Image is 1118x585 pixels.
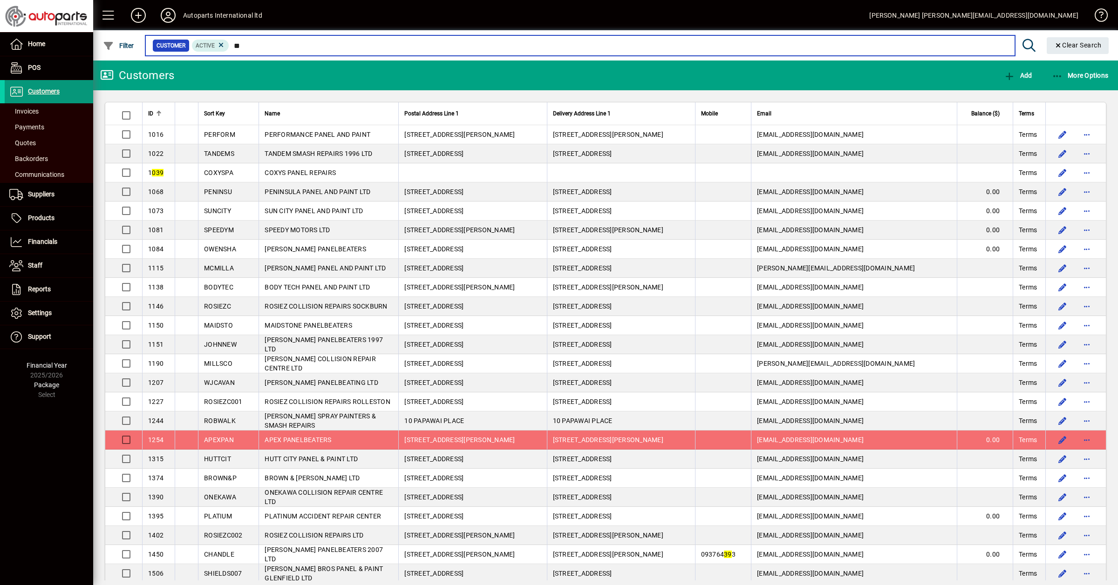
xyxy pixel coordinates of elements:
span: 1081 [148,226,164,234]
span: JOHNNEW [204,341,237,348]
span: [STREET_ADDRESS] [404,188,464,195]
span: Terms [1019,263,1037,273]
span: [STREET_ADDRESS][PERSON_NAME] [404,283,515,291]
span: MILLSCO [204,360,232,367]
td: 0.00 [957,507,1013,526]
button: Edit [1055,528,1070,543]
span: MAIDSTO [204,322,233,329]
span: [STREET_ADDRESS] [553,207,612,215]
span: [EMAIL_ADDRESS][DOMAIN_NAME] [757,417,864,424]
button: Edit [1055,222,1070,237]
span: Reports [28,285,51,293]
span: 1150 [148,322,164,329]
span: [STREET_ADDRESS][PERSON_NAME] [404,551,515,558]
span: [STREET_ADDRESS][PERSON_NAME] [404,226,515,234]
span: APEXPAN [204,436,234,444]
span: Terms [1019,130,1037,139]
span: WJCAVAN [204,379,235,386]
a: Payments [5,119,93,135]
span: Filter [103,42,134,49]
span: [STREET_ADDRESS] [404,322,464,329]
span: 1227 [148,398,164,405]
button: Edit [1055,413,1070,428]
span: [STREET_ADDRESS][PERSON_NAME] [404,436,515,444]
span: 1315 [148,455,164,463]
button: More options [1079,165,1094,180]
span: [PERSON_NAME][EMAIL_ADDRESS][DOMAIN_NAME] [757,264,915,272]
td: 0.00 [957,182,1013,202]
button: More options [1079,337,1094,352]
span: [EMAIL_ADDRESS][DOMAIN_NAME] [757,131,864,138]
span: 10 PAPAWAI PLACE [553,417,613,424]
span: PENINSULA PANEL AND PAINT LTD [265,188,370,195]
span: 1190 [148,360,164,367]
button: Edit [1055,299,1070,314]
button: Edit [1055,490,1070,504]
span: [STREET_ADDRESS] [553,455,612,463]
button: Filter [101,37,136,54]
span: [STREET_ADDRESS][PERSON_NAME] [404,131,515,138]
span: ROBWALK [204,417,236,424]
span: [EMAIL_ADDRESS][DOMAIN_NAME] [757,512,864,520]
span: 1151 [148,341,164,348]
button: More options [1079,222,1094,237]
span: Email [757,108,771,119]
span: Communications [9,171,64,178]
span: [EMAIL_ADDRESS][DOMAIN_NAME] [757,493,864,501]
span: [EMAIL_ADDRESS][DOMAIN_NAME] [757,436,864,444]
span: [EMAIL_ADDRESS][DOMAIN_NAME] [757,322,864,329]
span: Postal Address Line 1 [404,108,459,119]
button: Clear [1047,37,1109,54]
button: More options [1079,451,1094,466]
span: Products [28,214,55,222]
span: 1073 [148,207,164,215]
span: Backorders [9,155,48,162]
a: Support [5,325,93,349]
span: [EMAIL_ADDRESS][DOMAIN_NAME] [757,188,864,195]
div: Mobile [701,108,745,119]
div: Autoparts International ltd [183,8,262,23]
button: Add [1002,67,1034,84]
span: [EMAIL_ADDRESS][DOMAIN_NAME] [757,398,864,405]
mat-chip: Activation Status: Active [192,40,229,52]
button: Edit [1055,280,1070,295]
span: 1374 [148,474,164,482]
span: CHANDLE [204,551,234,558]
span: 1395 [148,512,164,520]
span: [STREET_ADDRESS][PERSON_NAME] [553,551,663,558]
span: SUNCITY [204,207,231,215]
span: [PERSON_NAME] BROS PANEL & PAINT GLENFIELD LTD [265,565,383,582]
button: More options [1079,413,1094,428]
span: 1068 [148,188,164,195]
a: Products [5,207,93,230]
span: Terms [1019,569,1037,578]
div: [PERSON_NAME] [PERSON_NAME][EMAIL_ADDRESS][DOMAIN_NAME] [869,8,1078,23]
span: 1390 [148,493,164,501]
button: More options [1079,490,1094,504]
span: PLATINUM ACCIDENT REPAIR CENTER [265,512,381,520]
span: PERFORMANCE PANEL AND PAINT [265,131,370,138]
button: More options [1079,299,1094,314]
span: Terms [1019,149,1037,158]
span: [PERSON_NAME] PANELBEATERS [265,245,366,253]
span: Clear Search [1054,41,1102,49]
span: Payments [9,123,44,131]
a: Settings [5,302,93,325]
span: Terms [1019,473,1037,483]
span: ROSIEZ COLLISION REPAIRS SOCKBURN [265,303,387,310]
span: Terms [1019,550,1037,559]
button: More options [1079,203,1094,218]
a: Financials [5,230,93,254]
button: More options [1079,261,1094,276]
button: More options [1079,146,1094,161]
span: Active [196,42,215,49]
span: Suppliers [28,190,55,198]
span: [PERSON_NAME] PANELBEATING LTD [265,379,378,386]
button: Edit [1055,356,1070,371]
span: [STREET_ADDRESS] [553,303,612,310]
span: MCMILLA [204,264,234,272]
span: Package [34,381,59,389]
span: [STREET_ADDRESS] [553,150,612,157]
span: TANDEM SMASH REPAIRS 1996 LTD [265,150,372,157]
span: [STREET_ADDRESS] [553,360,612,367]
